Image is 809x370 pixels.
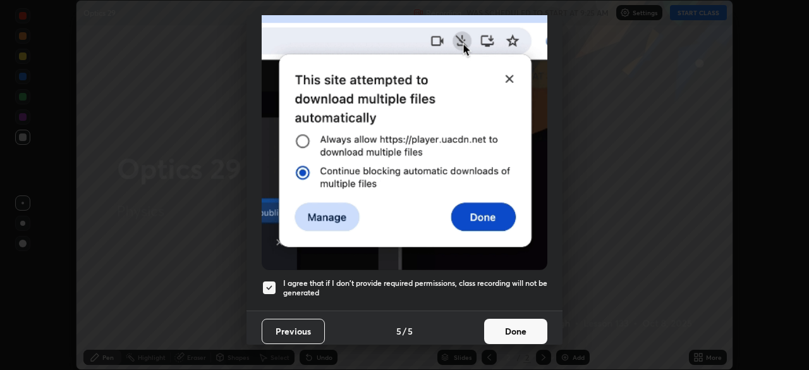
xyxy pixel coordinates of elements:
[408,324,413,338] h4: 5
[484,319,547,344] button: Done
[262,319,325,344] button: Previous
[403,324,406,338] h4: /
[283,278,547,298] h5: I agree that if I don't provide required permissions, class recording will not be generated
[396,324,401,338] h4: 5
